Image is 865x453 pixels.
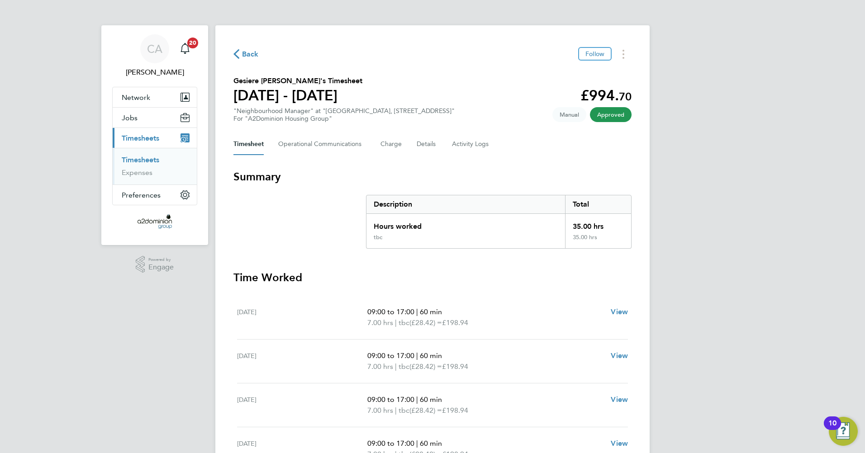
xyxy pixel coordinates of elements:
button: Charge [380,133,402,155]
span: (£28.42) = [409,318,442,327]
div: "Neighbourhood Manager" at "[GEOGRAPHIC_DATA], [STREET_ADDRESS]" [233,107,455,123]
button: Activity Logs [452,133,490,155]
span: Back [242,49,259,60]
span: £198.94 [442,362,468,371]
span: View [611,395,628,404]
span: Follow [585,50,604,58]
span: View [611,307,628,316]
button: Details [417,133,437,155]
div: For "A2Dominion Housing Group" [233,115,455,123]
div: Summary [366,195,632,249]
span: tbc [399,361,409,372]
app-decimal: £994. [580,87,632,104]
div: [DATE] [237,350,367,372]
span: | [416,395,418,404]
span: This timesheet was manually created. [552,107,586,122]
button: Open Resource Center, 10 new notifications [829,417,858,446]
span: 70 [619,90,632,103]
span: £198.94 [442,318,468,327]
button: Timesheets [113,128,197,148]
span: (£28.42) = [409,362,442,371]
a: View [611,438,628,449]
span: 60 min [420,439,442,448]
button: Preferences [113,185,197,205]
span: 20 [187,38,198,48]
h3: Summary [233,170,632,184]
h3: Time Worked [233,270,632,285]
button: Jobs [113,108,197,127]
button: Network [113,87,197,107]
h2: Gesiere [PERSON_NAME]'s Timesheet [233,75,362,86]
div: 10 [828,423,836,435]
h1: [DATE] - [DATE] [233,86,362,104]
a: Timesheets [122,156,159,164]
span: Jobs [122,113,138,122]
span: tbc [399,317,409,328]
span: 09:00 to 17:00 [367,395,414,404]
span: | [395,362,397,371]
a: View [611,350,628,361]
div: Timesheets [113,148,197,184]
div: Total [565,195,631,213]
div: [DATE] [237,394,367,416]
span: Timesheets [122,134,159,142]
span: | [416,439,418,448]
div: 35.00 hrs [565,234,631,248]
span: | [395,406,397,415]
img: a2dominion-logo-retina.png [138,214,171,229]
span: Engage [148,264,174,271]
span: tbc [399,405,409,416]
span: Powered by [148,256,174,264]
span: 09:00 to 17:00 [367,439,414,448]
span: 7.00 hrs [367,406,393,415]
span: 60 min [420,307,442,316]
span: View [611,351,628,360]
span: 09:00 to 17:00 [367,351,414,360]
button: Back [233,48,259,60]
a: Expenses [122,168,152,177]
a: Powered byEngage [136,256,174,273]
a: Go to home page [112,214,197,229]
button: Follow [578,47,612,61]
span: 60 min [420,395,442,404]
a: 20 [176,34,194,63]
button: Operational Communications [278,133,366,155]
div: Hours worked [366,214,565,234]
span: Network [122,93,150,102]
span: | [395,318,397,327]
nav: Main navigation [101,25,208,245]
div: Description [366,195,565,213]
button: Timesheet [233,133,264,155]
a: View [611,394,628,405]
span: | [416,307,418,316]
button: Timesheets Menu [615,47,632,61]
span: £198.94 [442,406,468,415]
a: View [611,307,628,317]
span: View [611,439,628,448]
div: tbc [374,234,382,241]
span: 7.00 hrs [367,318,393,327]
span: Preferences [122,191,161,199]
span: Christina Akubeze [112,67,197,78]
span: 7.00 hrs [367,362,393,371]
div: 35.00 hrs [565,214,631,234]
span: 09:00 to 17:00 [367,307,414,316]
div: [DATE] [237,307,367,328]
span: CA [147,43,162,55]
span: | [416,351,418,360]
span: 60 min [420,351,442,360]
span: This timesheet has been approved. [590,107,632,122]
a: CA[PERSON_NAME] [112,34,197,78]
span: (£28.42) = [409,406,442,415]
